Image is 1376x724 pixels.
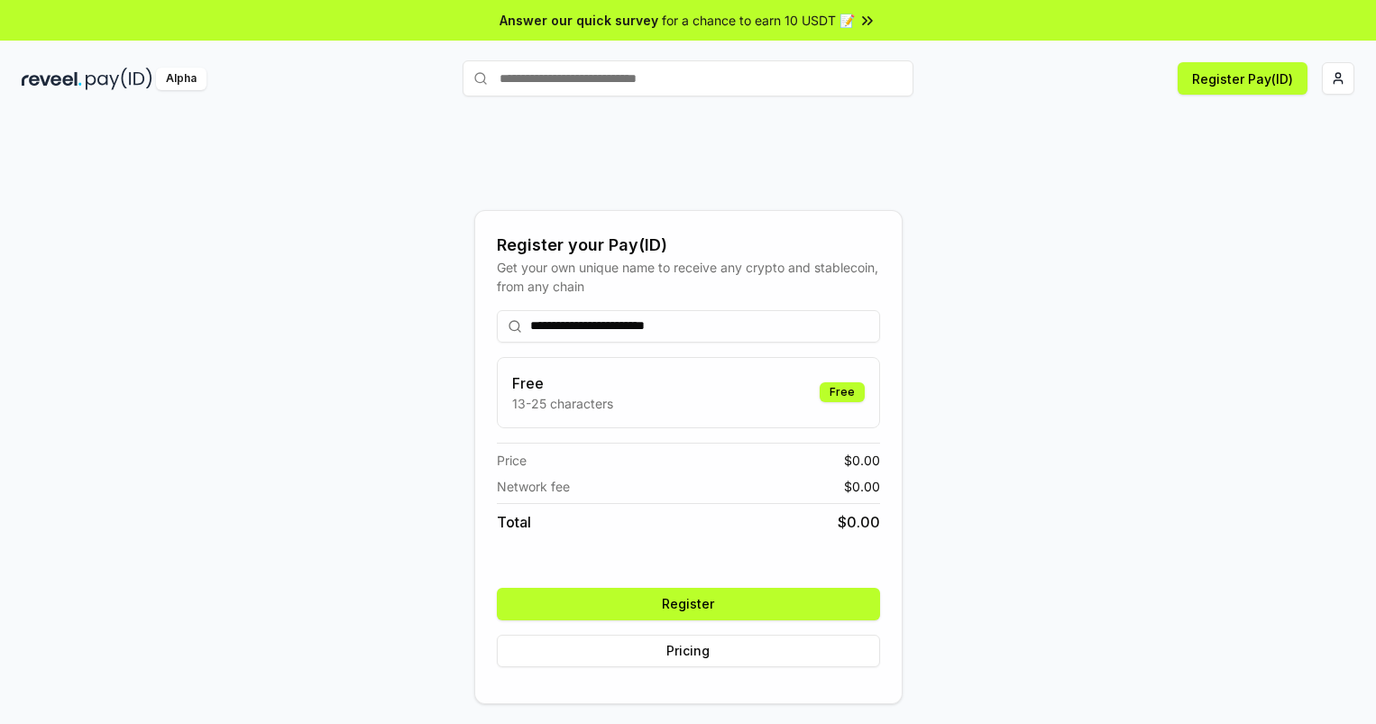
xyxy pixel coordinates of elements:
[497,511,531,533] span: Total
[497,451,527,470] span: Price
[497,477,570,496] span: Network fee
[497,635,880,667] button: Pricing
[497,588,880,620] button: Register
[497,258,880,296] div: Get your own unique name to receive any crypto and stablecoin, from any chain
[662,11,855,30] span: for a chance to earn 10 USDT 📝
[512,394,613,413] p: 13-25 characters
[86,68,152,90] img: pay_id
[512,372,613,394] h3: Free
[497,233,880,258] div: Register your Pay(ID)
[22,68,82,90] img: reveel_dark
[500,11,658,30] span: Answer our quick survey
[844,451,880,470] span: $ 0.00
[156,68,206,90] div: Alpha
[838,511,880,533] span: $ 0.00
[820,382,865,402] div: Free
[1178,62,1307,95] button: Register Pay(ID)
[844,477,880,496] span: $ 0.00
